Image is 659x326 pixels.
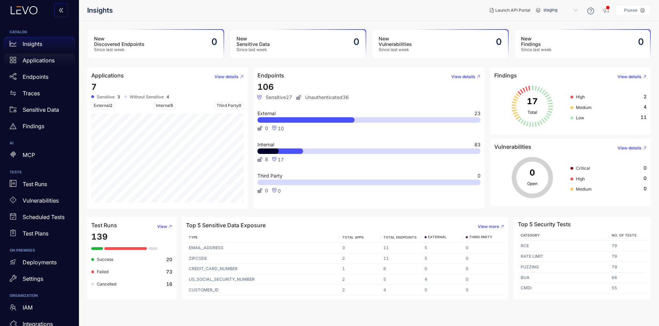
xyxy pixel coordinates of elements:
[171,103,173,108] span: 5
[278,188,281,194] span: 0
[543,5,579,16] span: staging
[612,71,647,82] button: View details
[157,224,167,229] span: View
[576,115,584,120] span: Low
[23,74,48,80] p: Endpoints
[186,264,339,274] td: CREDIT_CARD_NUMBER
[494,144,531,150] h4: Vulnerabilities
[469,235,492,239] span: THIRD PARTY
[612,143,647,154] button: View details
[265,188,268,193] span: 0
[265,157,268,162] span: 8
[4,119,75,136] a: Findings
[94,47,144,52] span: Since last week
[4,255,75,272] a: Deployments
[617,146,641,150] span: View details
[186,274,339,285] td: US_SOCIAL_SECURITY_NUMBER
[477,173,481,178] span: 0
[265,125,268,131] span: 0
[10,249,69,253] h6: ON PREMISES
[10,294,69,298] h6: ORGANIZATION
[422,253,463,264] td: 5
[339,253,381,264] td: 2
[484,5,536,16] button: Launch API Portal
[10,123,16,130] span: warning
[4,272,75,288] a: Settings
[576,166,590,171] span: Critical
[474,142,481,147] span: 83
[342,235,364,239] span: TOTAL APPS
[94,36,144,47] h3: New Discovered Endpoints
[644,104,647,110] span: 4
[518,221,571,227] h4: Top 5 Security Tests
[518,273,609,283] td: BUA
[296,95,349,100] span: Unauthenticated 36
[186,285,339,295] td: CUSTOMER_ID
[110,103,113,108] span: 2
[576,105,592,110] span: Medium
[354,37,359,47] h2: 0
[624,8,637,13] p: Pluxee
[609,273,647,283] td: 66
[23,181,47,187] p: Test Runs
[521,36,552,47] h3: New Findings
[23,304,33,311] p: IAM
[58,8,64,14] span: double-left
[236,36,270,47] h3: New Sensitive Data
[23,259,57,265] p: Deployments
[609,241,647,251] td: 79
[339,264,381,274] td: 1
[428,235,447,239] span: EXTERNAL
[644,165,647,171] span: 0
[518,241,609,251] td: RCE
[91,102,115,109] span: External
[186,222,266,228] h4: Top 5 Sensitive Data Exposure
[23,41,42,47] p: Insights
[644,176,647,181] span: 0
[381,274,422,285] td: 5
[23,57,55,63] p: Applications
[383,235,417,239] span: TOTAL ENDPOINTS
[209,71,244,82] button: View details
[640,114,647,120] span: 11
[422,274,463,285] td: 4
[257,173,282,178] span: Third Party
[257,95,292,100] span: Sensitive 27
[521,233,540,237] span: Category
[91,82,97,92] span: 7
[166,257,172,262] b: 20
[10,170,69,174] h6: TESTS
[23,107,59,113] p: Sensitive Data
[257,111,276,116] span: External
[91,222,117,228] h4: Test Runs
[239,103,241,108] span: 0
[381,285,422,295] td: 4
[609,251,647,262] td: 79
[23,197,59,204] p: Vulnerabilities
[4,86,75,103] a: Traces
[4,70,75,86] a: Endpoints
[339,243,381,253] td: 3
[97,281,116,287] span: Cancelled
[612,233,637,237] span: No. of Tests
[478,224,499,229] span: View more
[379,47,412,52] span: Since last week
[4,301,75,317] a: IAM
[23,90,40,96] p: Traces
[638,37,644,47] h2: 0
[422,285,463,295] td: 0
[381,264,422,274] td: 6
[463,274,504,285] td: 0
[379,36,412,47] h3: New Vulnerabilities
[644,186,647,191] span: 0
[97,269,108,274] span: Failed
[381,243,422,253] td: 11
[257,82,274,92] span: 106
[463,243,504,253] td: 0
[91,72,124,79] h4: Applications
[97,95,115,99] span: Sensitive
[463,253,504,264] td: 0
[474,111,481,116] span: 23
[10,90,16,97] span: swap
[472,221,504,232] button: View more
